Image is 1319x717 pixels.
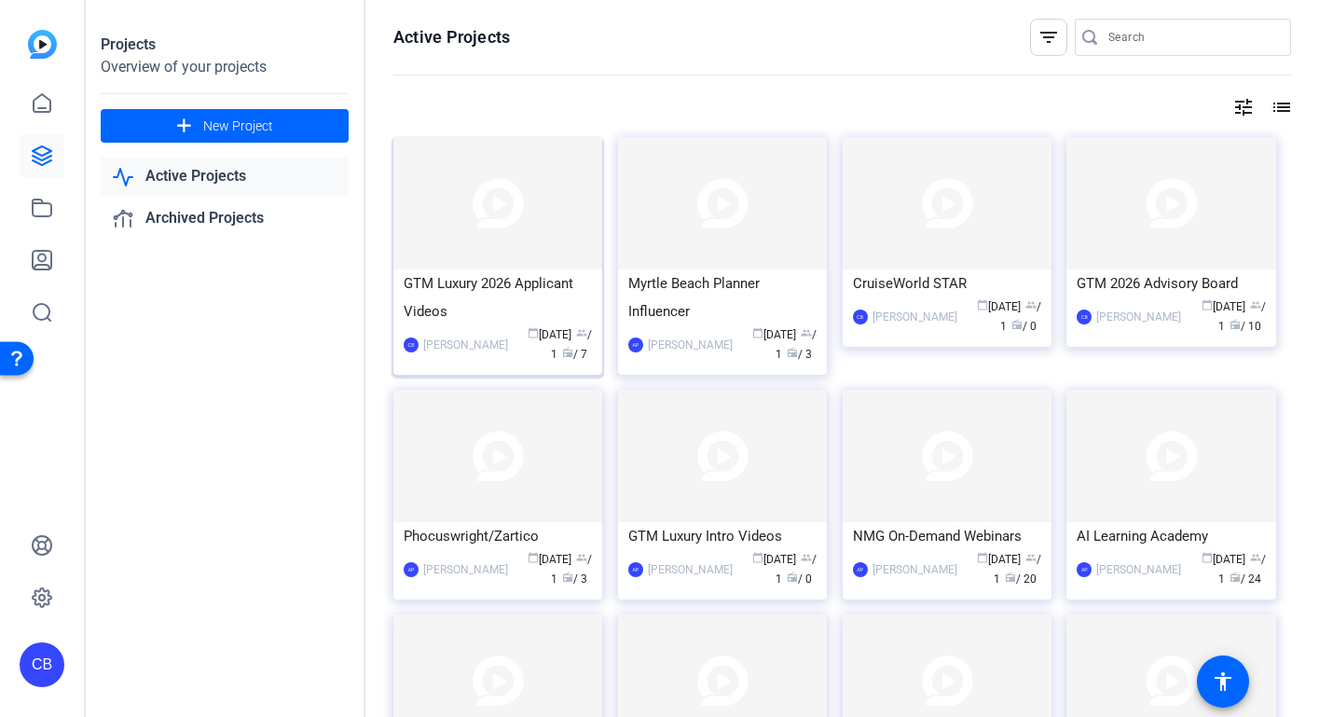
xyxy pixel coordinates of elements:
div: NMG On-Demand Webinars [853,522,1041,550]
span: radio [562,572,573,583]
div: AP [853,562,868,577]
div: [PERSON_NAME] [648,560,733,579]
div: [PERSON_NAME] [872,308,957,326]
div: Phocuswright/Zartico [404,522,592,550]
span: calendar_today [1202,299,1213,310]
span: calendar_today [977,299,988,310]
span: / 1 [1218,300,1266,333]
a: Archived Projects [101,200,349,238]
div: GTM 2026 Advisory Board [1077,269,1265,297]
div: Overview of your projects [101,56,349,78]
span: group [801,552,812,563]
h1: Active Projects [393,26,510,48]
span: [DATE] [977,300,1021,313]
span: / 3 [562,572,587,586]
div: [PERSON_NAME] [1096,560,1181,579]
span: group [1025,552,1037,563]
span: group [1250,299,1261,310]
mat-icon: filter_list [1037,26,1060,48]
span: group [801,327,812,338]
span: / 0 [1011,320,1037,333]
span: group [576,327,587,338]
div: [PERSON_NAME] [872,560,957,579]
span: [DATE] [528,553,571,566]
span: group [576,552,587,563]
span: [DATE] [1202,300,1245,313]
div: CB [1077,310,1092,324]
span: calendar_today [752,552,763,563]
span: / 0 [787,572,812,586]
span: / 20 [1005,572,1037,586]
span: calendar_today [528,327,539,338]
span: radio [787,347,798,358]
mat-icon: add [172,115,196,138]
span: radio [787,572,798,583]
span: calendar_today [977,552,988,563]
span: radio [1230,319,1241,330]
div: [PERSON_NAME] [423,560,508,579]
button: New Project [101,109,349,143]
span: / 1 [776,328,817,361]
div: [PERSON_NAME] [423,336,508,354]
span: [DATE] [752,553,796,566]
span: group [1025,299,1037,310]
span: radio [1005,572,1016,583]
div: [PERSON_NAME] [1096,308,1181,326]
span: New Project [203,117,273,136]
div: GTM Luxury 2026 Applicant Videos [404,269,592,325]
span: [DATE] [977,553,1021,566]
span: radio [1230,572,1241,583]
span: / 1 [1000,300,1041,333]
div: AI Learning Academy [1077,522,1265,550]
div: AP [628,562,643,577]
span: group [1250,552,1261,563]
div: Myrtle Beach Planner Influencer [628,269,817,325]
mat-icon: accessibility [1212,670,1234,693]
span: / 24 [1230,572,1261,586]
span: / 1 [994,553,1041,586]
span: calendar_today [1202,552,1213,563]
input: Search [1108,26,1276,48]
span: calendar_today [528,552,539,563]
span: / 10 [1230,320,1261,333]
span: / 1 [551,553,592,586]
span: radio [562,347,573,358]
mat-icon: list [1269,96,1291,118]
div: CB [853,310,868,324]
span: / 1 [551,328,592,361]
span: [DATE] [752,328,796,341]
mat-icon: tune [1232,96,1255,118]
div: Projects [101,34,349,56]
div: [PERSON_NAME] [648,336,733,354]
span: [DATE] [528,328,571,341]
span: calendar_today [752,327,763,338]
span: / 7 [562,348,587,361]
span: radio [1011,319,1023,330]
div: AP [1077,562,1092,577]
span: / 1 [776,553,817,586]
span: / 1 [1218,553,1266,586]
div: AP [628,338,643,352]
div: CB [20,642,64,687]
div: CB [404,338,419,352]
div: GTM Luxury Intro Videos [628,522,817,550]
div: CruiseWorld STAR [853,269,1041,297]
img: blue-gradient.svg [28,30,57,59]
span: [DATE] [1202,553,1245,566]
a: Active Projects [101,158,349,196]
div: AP [404,562,419,577]
span: / 3 [787,348,812,361]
